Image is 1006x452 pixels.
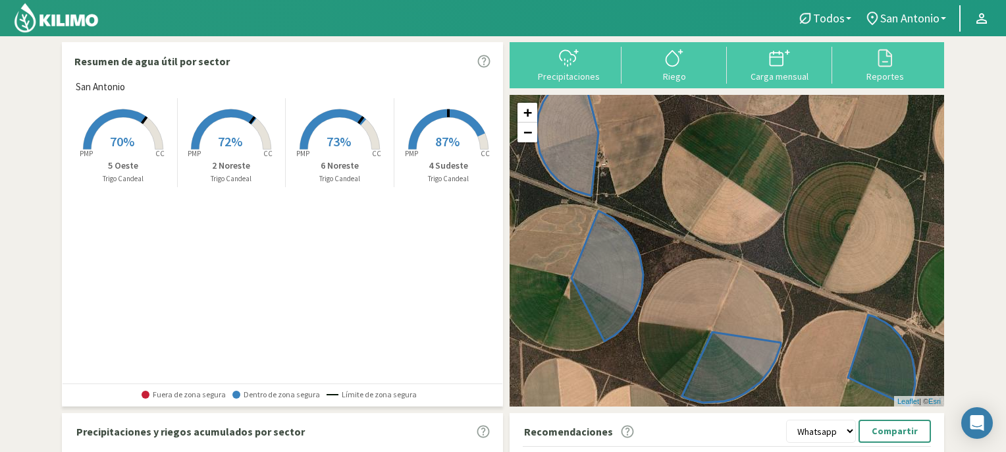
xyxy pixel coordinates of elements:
[625,72,723,81] div: Riego
[813,11,845,25] span: Todos
[622,47,727,82] button: Riego
[178,159,286,173] p: 2 Noreste
[80,149,93,158] tspan: PMP
[327,133,351,150] span: 73%
[296,149,309,158] tspan: PMP
[524,424,613,439] p: Recomendaciones
[859,420,931,443] button: Compartir
[286,159,394,173] p: 6 Noreste
[69,173,177,184] p: Trigo Candeal
[372,149,381,158] tspan: CC
[232,390,320,399] span: Dentro de zona segura
[76,80,125,95] span: San Antonio
[894,396,944,407] div: | ©
[520,72,618,81] div: Precipitaciones
[481,149,490,158] tspan: CC
[880,11,940,25] span: San Antonio
[327,390,417,399] span: Límite de zona segura
[286,173,394,184] p: Trigo Candeal
[405,149,418,158] tspan: PMP
[74,53,230,69] p: Resumen de agua útil por sector
[435,133,460,150] span: 87%
[76,424,305,439] p: Precipitaciones y riegos acumulados por sector
[731,72,828,81] div: Carga mensual
[69,159,177,173] p: 5 Oeste
[897,397,919,405] a: Leaflet
[13,2,99,34] img: Kilimo
[394,173,503,184] p: Trigo Candeal
[517,123,537,142] a: Zoom out
[155,149,165,158] tspan: CC
[961,407,993,439] div: Open Intercom Messenger
[264,149,273,158] tspan: CC
[516,47,622,82] button: Precipitaciones
[394,159,503,173] p: 4 Sudeste
[178,173,286,184] p: Trigo Candeal
[218,133,242,150] span: 72%
[110,133,134,150] span: 70%
[836,72,934,81] div: Reportes
[517,103,537,123] a: Zoom in
[727,47,832,82] button: Carga mensual
[142,390,226,399] span: Fuera de zona segura
[928,397,941,405] a: Esri
[872,424,918,439] p: Compartir
[832,47,938,82] button: Reportes
[188,149,201,158] tspan: PMP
